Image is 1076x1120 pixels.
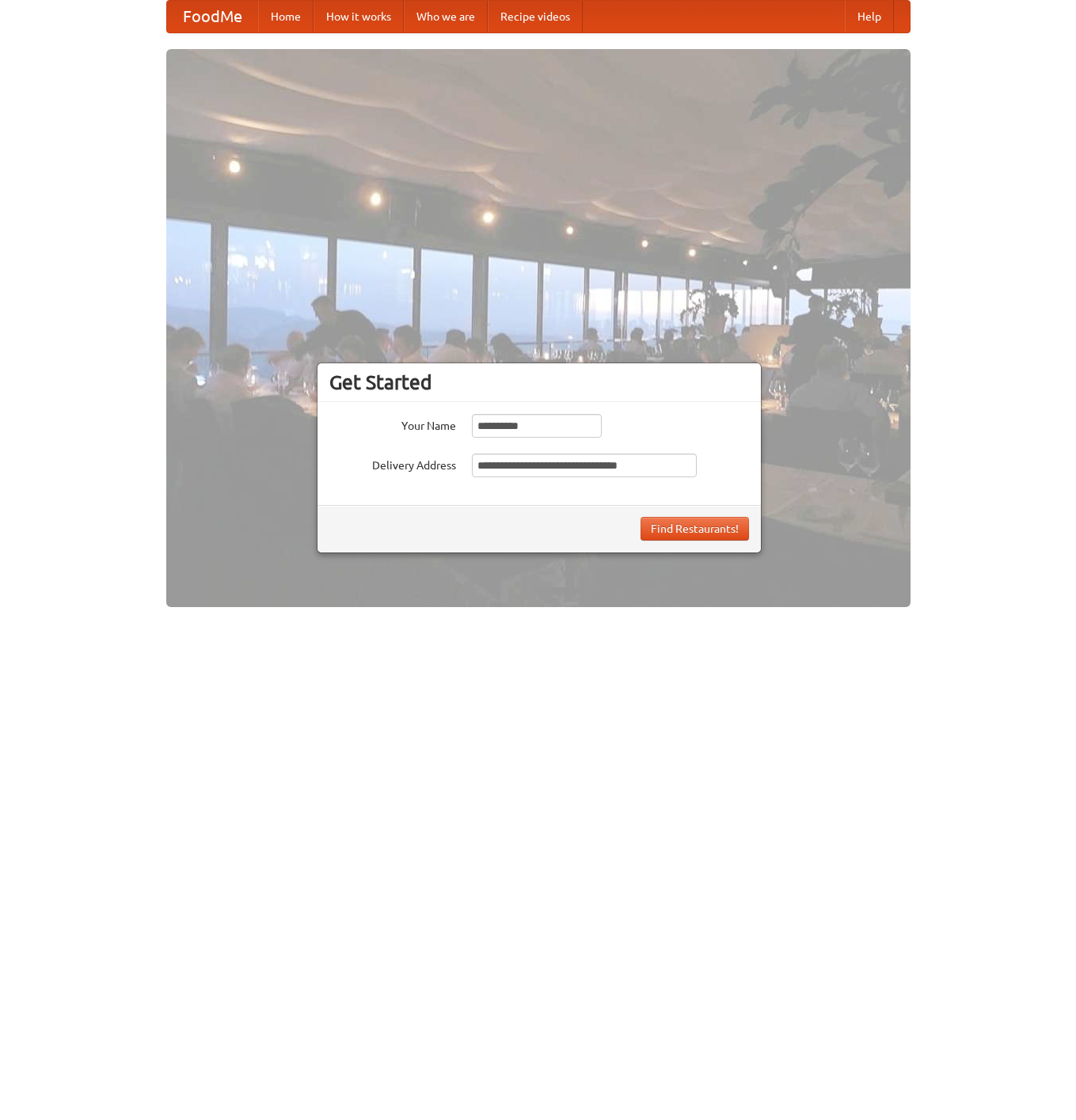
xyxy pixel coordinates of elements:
label: Your Name [329,414,456,434]
a: FoodMe [167,1,258,32]
a: Recipe videos [488,1,583,32]
button: Find Restaurants! [641,517,749,541]
a: How it works [314,1,404,32]
label: Delivery Address [329,454,456,473]
h3: Get Started [329,370,749,394]
a: Home [258,1,314,32]
a: Help [845,1,894,32]
a: Who we are [404,1,488,32]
